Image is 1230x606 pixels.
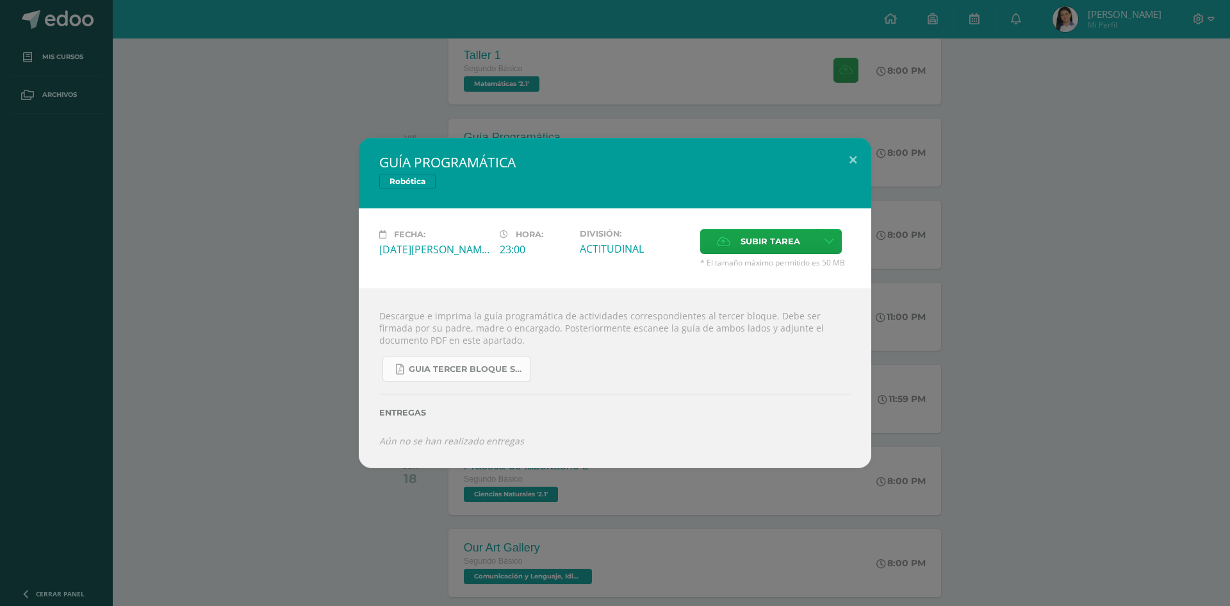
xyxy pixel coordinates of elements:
[379,174,436,189] span: Robótica
[382,357,531,382] a: GUIA TERCER BLOQUE SEGUNDO BÁSICO.pdf
[379,408,851,417] label: Entregas
[835,138,871,181] button: Close (Esc)
[700,257,851,268] span: * El tamaño máximo permitido es 50 MB
[359,289,871,467] div: Descargue e imprima la guía programática de actividades correspondientes al tercer bloque. Debe s...
[409,364,524,375] span: GUIA TERCER BLOQUE SEGUNDO BÁSICO.pdf
[741,230,800,253] span: Subir tarea
[580,242,690,256] div: ACTITUDINAL
[580,229,690,239] label: División:
[379,153,851,171] h2: GUÍA PROGRAMÁTICA
[379,242,489,257] div: [DATE][PERSON_NAME]
[394,230,425,239] span: Fecha:
[500,242,570,257] div: 23:00
[516,230,543,239] span: Hora:
[379,435,524,447] i: Aún no se han realizado entregas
